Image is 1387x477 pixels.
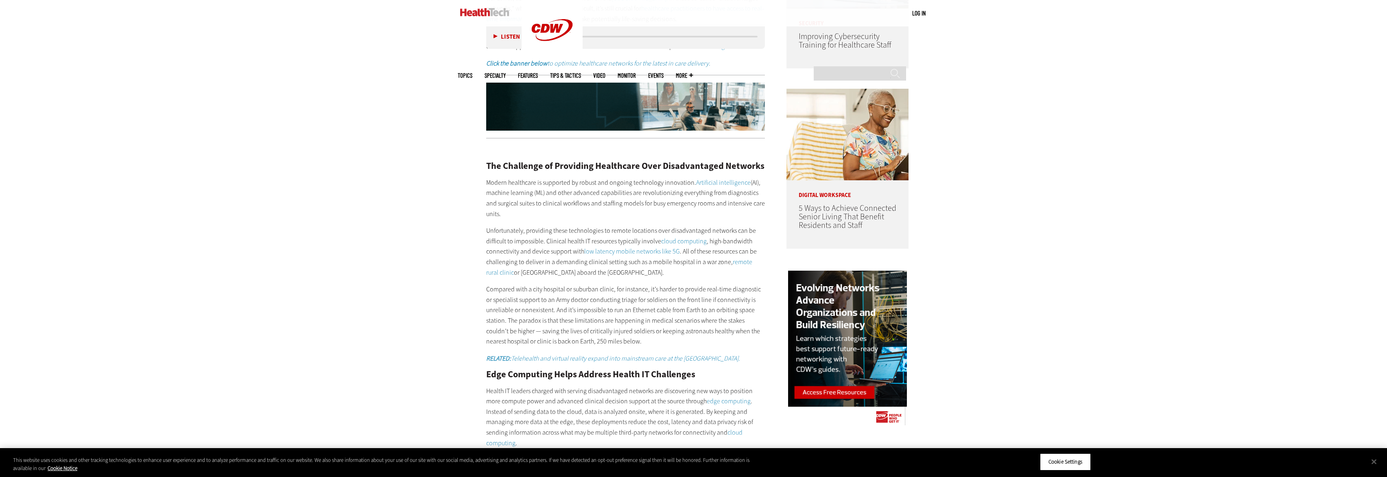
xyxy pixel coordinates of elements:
[550,72,581,79] a: Tips & Tactics
[676,72,693,79] span: More
[486,354,740,363] a: RELATED:Telehealth and virtual reality expand into mainstream care at the [GEOGRAPHIC_DATA].
[48,465,77,472] a: More information about your privacy
[13,456,763,472] div: This website uses cookies and other tracking technologies to enhance user experience and to analy...
[486,354,511,363] em: RELATED:
[1365,453,1383,470] button: Close
[786,180,909,198] p: Digital Workspace
[458,72,472,79] span: Topics
[618,72,636,79] a: MonITor
[786,89,909,180] img: Networking Solutions for Senior Living
[648,72,664,79] a: Events
[486,83,765,131] img: x-networkmodernization-animated-2024-clickhere-desktop4
[486,370,765,379] h2: Edge Computing Helps Address Health IT Challenges
[485,72,506,79] span: Specialty
[1040,453,1091,470] button: Cookie Settings
[707,397,751,405] a: edge computing
[518,72,538,79] a: Features
[486,162,765,171] h2: The Challenge of Providing Healthcare Over Disadvantaged Networks
[486,428,743,447] a: cloud computing
[788,271,907,427] img: networking right rail
[522,54,583,62] a: CDW
[593,72,605,79] a: Video
[486,225,765,278] p: Unfortunately, providing these technologies to remote locations over disadvantaged networks can b...
[799,203,896,231] a: 5 Ways to Achieve Connected Senior Living That Benefit Residents and Staff
[486,258,752,277] a: remote rural clinic
[460,8,509,16] img: Home
[486,386,765,449] p: Health IT leaders charged with serving disadvantaged networks are discovering new ways to positio...
[912,9,926,17] a: Log in
[696,178,751,187] a: Artificial intelligence
[486,284,765,347] p: Compared with a city hospital or suburban clinic, for instance, it’s harder to provide real-time ...
[486,177,765,219] p: Modern healthcare is supported by robust and ongoing technology innovation. (AI), machine learnin...
[661,237,707,245] a: cloud computing
[511,354,740,363] em: Telehealth and virtual reality expand into mainstream care at the [GEOGRAPHIC_DATA].
[912,9,926,18] div: User menu
[584,247,680,256] a: low latency mobile networks like 5G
